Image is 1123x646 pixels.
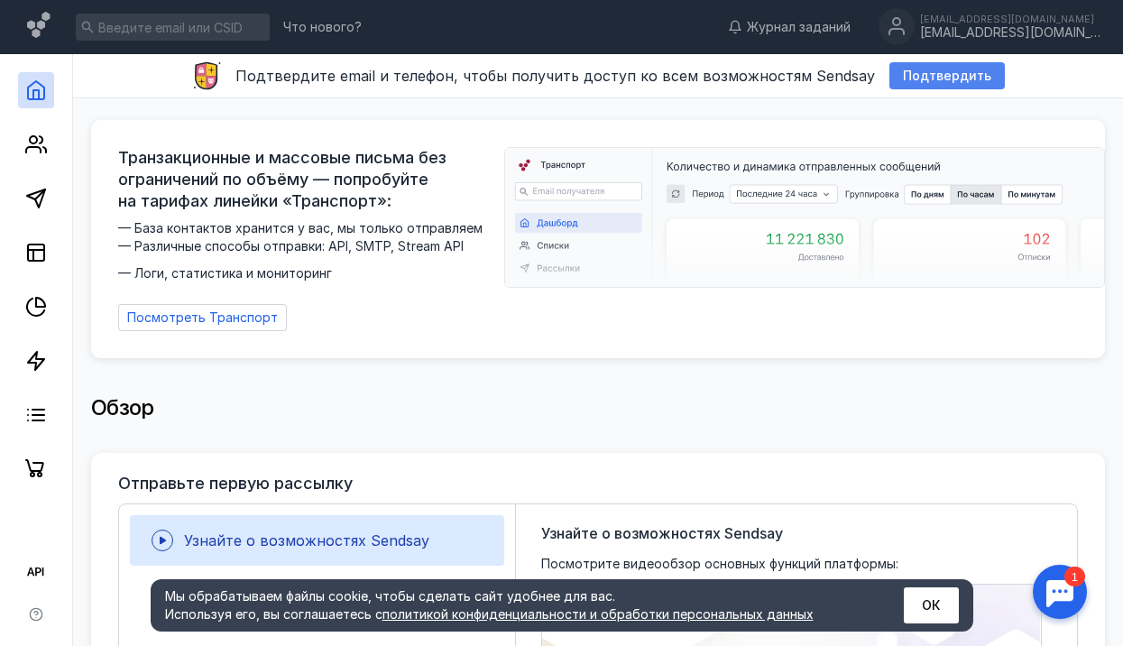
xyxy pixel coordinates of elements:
a: Что нового? [274,21,371,33]
h3: Отправьте первую рассылку [118,475,353,493]
span: Посмотреть Транспорт [127,310,278,326]
button: Подтвердить [889,62,1005,89]
span: Подтвердить [903,69,991,84]
span: Что нового? [283,21,362,33]
span: Узнайте о возможностях Sendsay [184,531,429,549]
span: Подтвердите email и телефон, чтобы получить доступ ко всем возможностям Sendsay [235,67,875,85]
span: Обзор [91,394,154,420]
button: ОК [904,587,959,623]
input: Введите email или CSID [76,14,270,41]
a: Посмотреть Транспорт [118,304,287,331]
a: Журнал заданий [719,18,860,36]
span: — База контактов хранится у вас, мы только отправляем — Различные способы отправки: API, SMTP, St... [118,219,493,282]
span: Узнайте о возможностях Sendsay [541,522,783,544]
span: Посмотрите видеообзор основных функций платформы: [541,555,898,573]
a: политикой конфиденциальности и обработки персональных данных [382,606,814,622]
div: 1 [41,11,61,31]
img: dashboard-transport-banner [505,148,1104,287]
div: [EMAIL_ADDRESS][DOMAIN_NAME] [920,25,1100,41]
div: [EMAIL_ADDRESS][DOMAIN_NAME] [920,14,1100,24]
span: Журнал заданий [747,18,851,36]
span: Транзакционные и массовые письма без ограничений по объёму — попробуйте на тарифах линейки «Транс... [118,147,493,212]
div: Мы обрабатываем файлы cookie, чтобы сделать сайт удобнее для вас. Используя его, вы соглашаетесь c [165,587,860,623]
